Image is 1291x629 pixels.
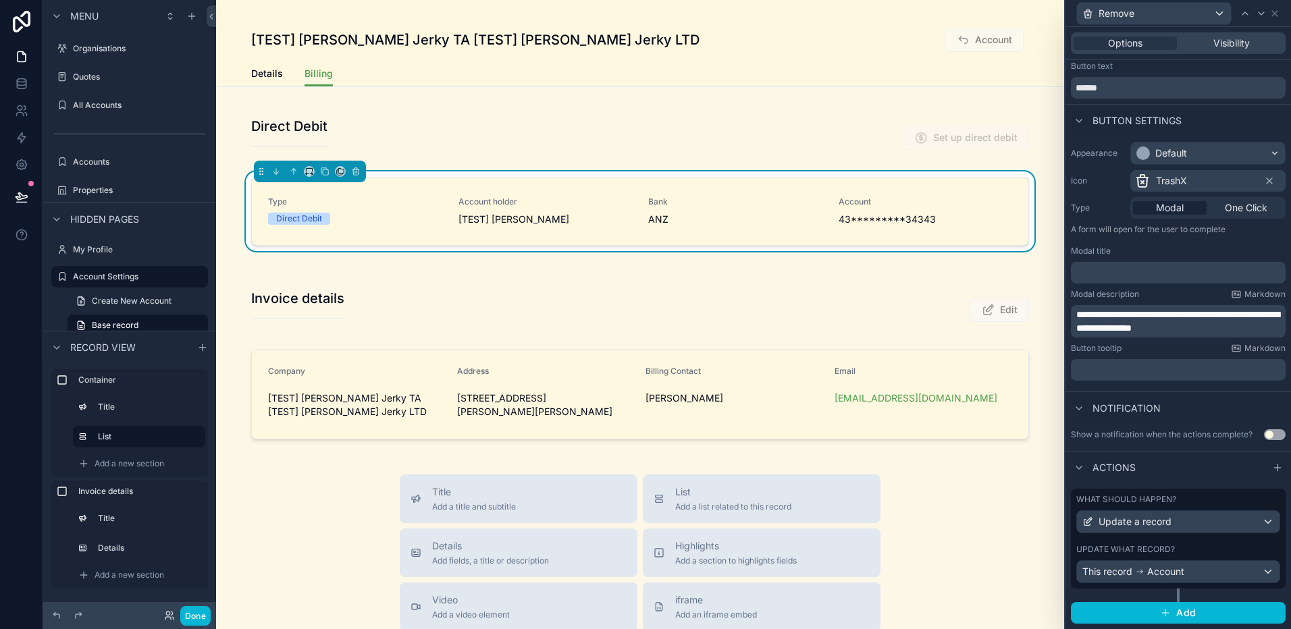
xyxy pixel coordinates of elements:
[1071,175,1125,186] label: Icon
[675,593,757,607] span: iframe
[675,485,791,499] span: List
[68,290,208,312] a: Create New Account
[51,151,208,173] a: Accounts
[1076,544,1175,555] label: Update what record?
[1155,146,1187,160] div: Default
[51,266,208,288] a: Account Settings
[1225,201,1267,215] span: One Click
[1244,343,1286,354] span: Markdown
[1076,494,1176,505] label: What should happen?
[432,609,510,620] span: Add a video element
[68,314,208,336] a: Base record
[1076,560,1280,583] button: This recordAccount
[95,570,164,580] span: Add a new section
[70,9,99,23] span: Menu
[98,543,200,553] label: Details
[1092,402,1161,415] span: Notification
[432,501,516,512] span: Add a title and subtitle
[458,213,633,226] span: [TEST] [PERSON_NAME]
[458,196,633,207] span: Account holder
[1076,510,1280,533] button: Update a record
[400,528,637,577] button: DetailsAdd fields, a title or description
[78,375,203,385] label: Container
[73,43,205,54] label: Organisations
[432,555,549,566] span: Add fields, a title or description
[1071,224,1286,240] p: A form will open for the user to complete
[1071,246,1111,256] label: Modal title
[1071,148,1125,159] label: Appearance
[51,180,208,201] a: Properties
[73,100,205,111] label: All Accounts
[675,555,797,566] span: Add a section to highlights fields
[92,296,172,306] span: Create New Account
[1147,565,1184,578] span: Account
[1176,607,1196,619] span: Add
[1071,305,1286,337] div: scrollable content
[675,539,797,553] span: Highlights
[432,593,510,607] span: Video
[648,213,822,226] span: ANZ
[305,61,333,87] a: Billing
[98,513,200,524] label: Title
[276,213,322,225] div: Direct Debit
[1071,61,1113,72] label: Button text
[643,474,880,523] button: ListAdd a list related to this record
[70,213,139,226] span: Hidden pages
[1099,7,1134,20] span: Remove
[1082,565,1132,578] span: This record
[51,239,208,261] a: My Profile
[400,474,637,523] button: TitleAdd a title and subtitle
[1071,429,1253,440] div: Show a notification when the actions complete?
[1071,289,1139,300] label: Modal description
[73,185,205,196] label: Properties
[432,485,516,499] span: Title
[1071,202,1125,213] label: Type
[251,67,283,80] span: Details
[180,606,211,626] button: Done
[51,94,208,116] a: All Accounts
[73,271,200,282] label: Account Settings
[73,72,205,82] label: Quotes
[73,244,205,255] label: My Profile
[1156,174,1187,188] span: TrashX
[643,528,880,577] button: HighlightsAdd a section to highlights fields
[51,66,208,88] a: Quotes
[839,196,1013,207] span: Account
[432,539,549,553] span: Details
[51,38,208,59] a: Organisations
[98,431,194,442] label: List
[1076,2,1232,25] button: Remove
[1231,343,1286,354] a: Markdown
[305,67,333,80] span: Billing
[78,486,203,497] label: Invoice details
[675,501,791,512] span: Add a list related to this record
[648,196,822,207] span: Bank
[251,61,283,88] a: Details
[1071,343,1122,354] label: Button tooltip
[43,363,216,602] div: scrollable content
[1092,114,1182,128] span: Button settings
[1071,602,1286,624] button: Add
[73,157,205,167] label: Accounts
[70,341,136,354] span: Record view
[95,458,164,469] span: Add a new section
[675,609,757,620] span: Add an iframe embed
[268,196,442,207] span: Type
[1099,515,1171,528] span: Update a record
[98,402,200,412] label: Title
[1092,461,1136,474] span: Actions
[1231,289,1286,300] a: Markdown
[92,320,138,331] span: Base record
[1071,262,1286,283] div: scrollable content
[1130,142,1286,165] button: Default
[1244,289,1286,300] span: Markdown
[1156,201,1184,215] span: Modal
[1108,36,1142,50] span: Options
[1071,359,1286,381] div: scrollable content
[251,30,700,49] h1: [TEST] [PERSON_NAME] Jerky TA [TEST] [PERSON_NAME] Jerky LTD
[1213,36,1250,50] span: Visibility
